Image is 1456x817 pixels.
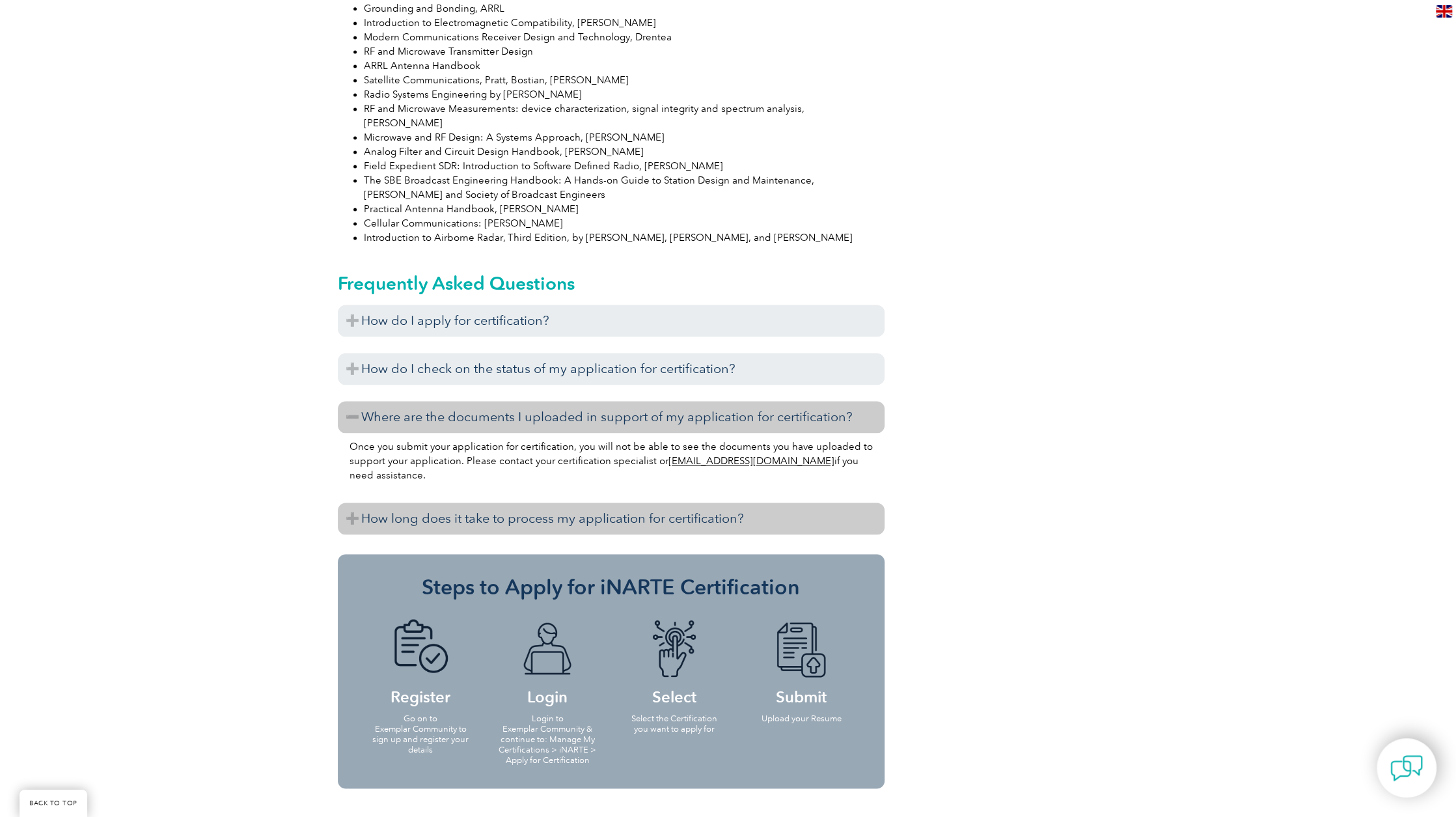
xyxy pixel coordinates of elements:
[364,73,885,87] li: Satellite Communications, Pratt, Bostian, [PERSON_NAME]
[364,130,885,145] li: Microwave and RF Design: A Systems Approach, [PERSON_NAME]
[357,574,865,600] h3: Steps to Apply for iNARTE Certification
[624,713,725,734] p: Select the Certification you want to apply for
[497,713,598,765] p: Login to Exemplar Community & continue to: Manage My Certifications > iNARTE > Apply for Certific...
[364,16,885,30] li: Introduction to Electromagnetic Compatibility, [PERSON_NAME]
[364,44,885,59] li: RF and Microwave Transmitter Design
[497,619,598,703] h4: Login
[364,145,885,159] li: Analog Filter and Circuit Design Handbook, [PERSON_NAME]
[338,503,885,534] h3: How long does it take to process my application for certification?
[364,202,885,216] li: Practical Antenna Handbook, [PERSON_NAME]
[338,353,885,385] h3: How do I check on the status of my application for certification?
[350,439,873,482] p: Once you submit your application for certification, you will not be able to see the documents you...
[765,619,837,679] img: icon-blue-doc-arrow.png
[338,401,885,433] h3: Where are the documents I uploaded in support of my application for certification?
[1436,5,1452,18] img: en
[1390,752,1423,784] img: contact-chat.png
[364,30,885,44] li: Modern Communications Receiver Design and Technology, Drentea
[668,455,834,467] a: [EMAIL_ADDRESS][DOMAIN_NAME]
[338,305,885,337] h3: How do I apply for certification?
[364,87,885,102] li: Radio Systems Engineering by [PERSON_NAME]
[512,619,583,679] img: icon-blue-laptop-male.png
[364,1,885,16] li: Grounding and Bonding, ARRL
[624,619,725,703] h4: Select
[364,102,885,130] li: RF and Microwave Measurements: device characterization, signal integrity and spectrum analysis, [...
[364,159,885,173] li: Field Expedient SDR: Introduction to Software Defined Radio, [PERSON_NAME]
[20,790,87,817] a: BACK TO TOP
[370,713,471,755] p: Go on to Exemplar Community to sign up and register your details
[751,619,852,703] h4: Submit
[639,619,710,679] img: icon-blue-finger-button.png
[364,216,885,230] li: Cellular Communications: [PERSON_NAME]
[751,713,852,723] p: Upload your Resume
[364,173,885,202] li: The SBE Broadcast Engineering Handbook: A Hands-on Guide to Station Design and Maintenance, [PERS...
[338,273,885,294] h2: Frequently Asked Questions
[370,619,471,703] h4: Register
[385,619,456,679] img: icon-blue-doc-tick.png
[364,59,885,73] li: ARRL Antenna Handbook
[364,230,885,245] li: Introduction to Airborne Radar, Third Edition, by [PERSON_NAME], [PERSON_NAME], and [PERSON_NAME]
